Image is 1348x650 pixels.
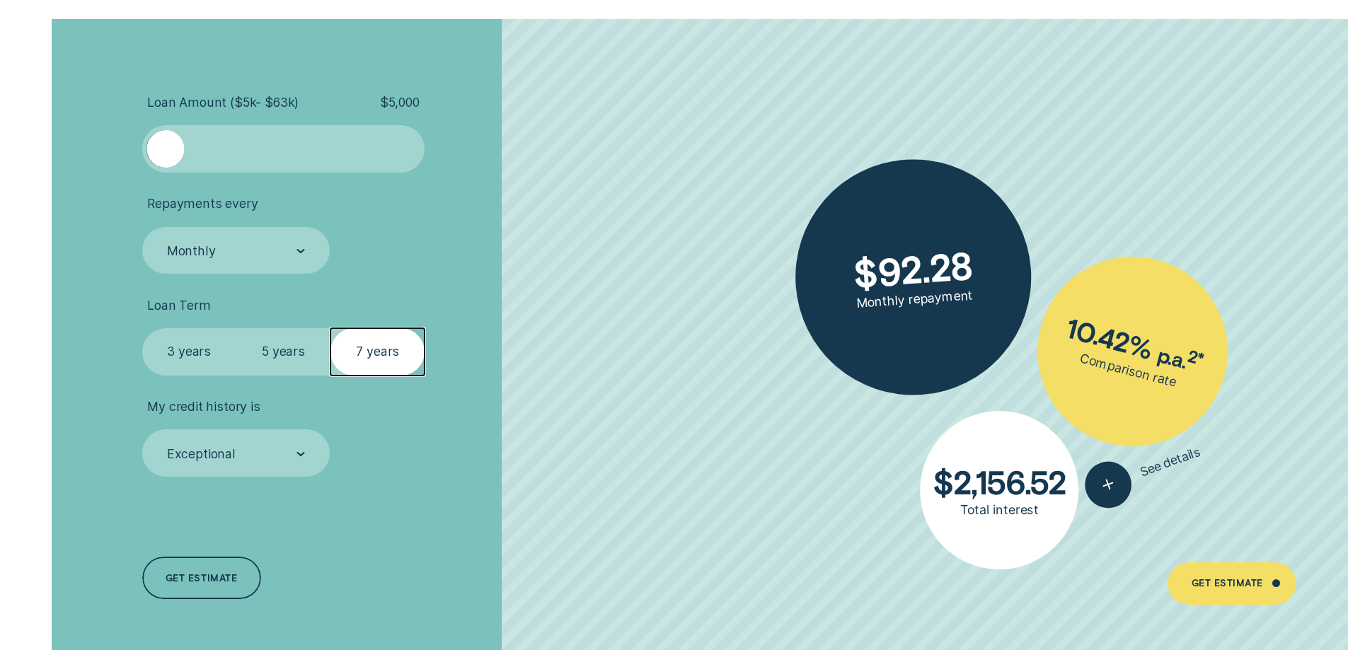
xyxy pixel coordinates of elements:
[142,328,236,376] label: 3 years
[167,446,236,462] div: Exceptional
[167,243,216,259] div: Monthly
[142,557,261,599] a: Get estimate
[236,328,330,376] label: 5 years
[147,399,260,414] span: My credit history is
[1168,562,1296,605] a: Get Estimate
[147,298,210,313] span: Loan Term
[147,95,299,110] span: Loan Amount ( $5k - $63k )
[147,196,258,211] span: Repayments every
[1078,430,1208,515] button: See details
[1138,444,1202,480] span: See details
[330,328,425,376] label: 7 years
[380,95,420,110] span: $ 5,000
